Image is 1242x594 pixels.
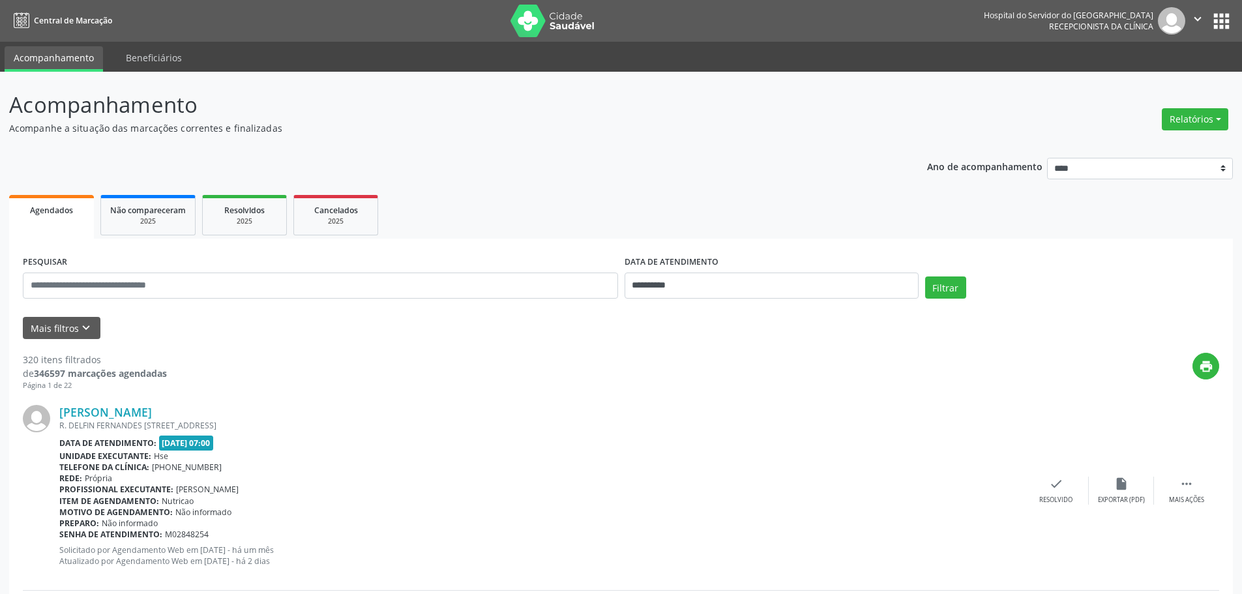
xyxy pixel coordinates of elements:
img: img [1158,7,1185,35]
b: Senha de atendimento: [59,529,162,540]
p: Solicitado por Agendamento Web em [DATE] - há um mês Atualizado por Agendamento Web em [DATE] - h... [59,544,1024,567]
div: Mais ações [1169,496,1204,505]
span: Não compareceram [110,205,186,216]
span: Recepcionista da clínica [1049,21,1153,32]
b: Telefone da clínica: [59,462,149,473]
div: Resolvido [1039,496,1072,505]
span: Nutricao [162,496,194,507]
label: PESQUISAR [23,252,67,273]
div: Página 1 de 22 [23,380,167,391]
a: [PERSON_NAME] [59,405,152,419]
div: R. DELFIN FERNANDES [STREET_ADDRESS] [59,420,1024,431]
b: Item de agendamento: [59,496,159,507]
b: Unidade executante: [59,451,151,462]
button: Relatórios [1162,108,1228,130]
i: keyboard_arrow_down [79,321,93,335]
b: Data de atendimento: [59,438,156,449]
span: Hse [154,451,168,462]
p: Acompanhamento [9,89,866,121]
a: Central de Marcação [9,10,112,31]
b: Motivo de agendamento: [59,507,173,518]
div: 2025 [212,216,277,226]
div: de [23,366,167,380]
span: Própria [85,473,112,484]
b: Preparo: [59,518,99,529]
div: 2025 [303,216,368,226]
span: Cancelados [314,205,358,216]
div: Hospital do Servidor do [GEOGRAPHIC_DATA] [984,10,1153,21]
span: Central de Marcação [34,15,112,26]
div: 2025 [110,216,186,226]
span: Agendados [30,205,73,216]
b: Rede: [59,473,82,484]
i: insert_drive_file [1114,477,1129,491]
b: Profissional executante: [59,484,173,495]
p: Acompanhe a situação das marcações correntes e finalizadas [9,121,866,135]
div: 320 itens filtrados [23,353,167,366]
i:  [1179,477,1194,491]
button: Filtrar [925,276,966,299]
span: Não informado [102,518,158,529]
span: [PERSON_NAME] [176,484,239,495]
button: apps [1210,10,1233,33]
span: M02848254 [165,529,209,540]
button: print [1192,353,1219,379]
label: DATA DE ATENDIMENTO [625,252,718,273]
button: Mais filtroskeyboard_arrow_down [23,317,100,340]
button:  [1185,7,1210,35]
i: print [1199,359,1213,374]
span: Não informado [175,507,231,518]
a: Beneficiários [117,46,191,69]
div: Exportar (PDF) [1098,496,1145,505]
span: [PHONE_NUMBER] [152,462,222,473]
p: Ano de acompanhamento [927,158,1042,174]
span: Resolvidos [224,205,265,216]
i:  [1190,12,1205,26]
img: img [23,405,50,432]
i: check [1049,477,1063,491]
strong: 346597 marcações agendadas [34,367,167,379]
a: Acompanhamento [5,46,103,72]
span: [DATE] 07:00 [159,436,214,451]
